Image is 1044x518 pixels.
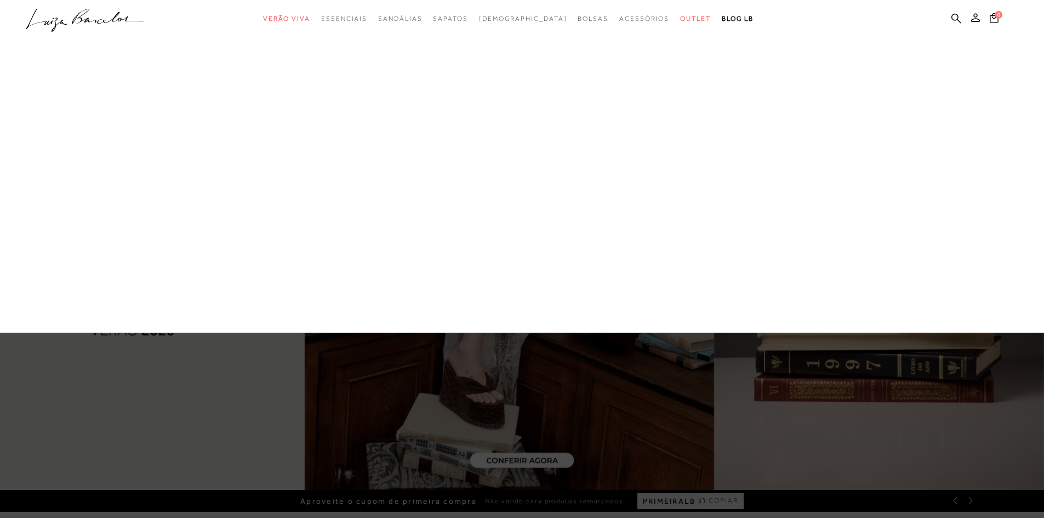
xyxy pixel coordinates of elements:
span: BLOG LB [722,15,754,22]
span: Verão Viva [263,15,310,22]
a: categoryNavScreenReaderText [378,9,422,29]
span: Outlet [680,15,711,22]
a: noSubCategoriesText [479,9,567,29]
a: categoryNavScreenReaderText [321,9,367,29]
span: Sandálias [378,15,422,22]
span: [DEMOGRAPHIC_DATA] [479,15,567,22]
a: categoryNavScreenReaderText [680,9,711,29]
span: Sapatos [433,15,467,22]
a: categoryNavScreenReaderText [619,9,669,29]
span: 0 [995,11,1002,19]
button: 0 [986,12,1002,27]
a: categoryNavScreenReaderText [263,9,310,29]
span: Essenciais [321,15,367,22]
a: categoryNavScreenReaderText [433,9,467,29]
span: Acessórios [619,15,669,22]
span: Bolsas [578,15,608,22]
a: categoryNavScreenReaderText [578,9,608,29]
a: BLOG LB [722,9,754,29]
